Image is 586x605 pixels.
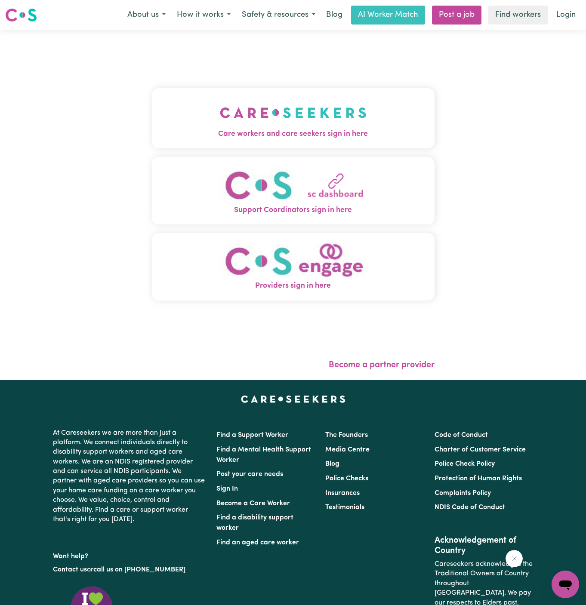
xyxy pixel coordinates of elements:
[152,88,435,148] button: Care workers and care seekers sign in here
[152,280,435,292] span: Providers sign in here
[325,490,360,497] a: Insurances
[552,571,579,598] iframe: Button to launch messaging window
[488,6,548,25] a: Find workers
[5,7,37,23] img: Careseekers logo
[171,6,236,24] button: How it works
[236,6,321,24] button: Safety & resources
[53,566,87,573] a: Contact us
[122,6,171,24] button: About us
[435,475,522,482] a: Protection of Human Rights
[216,500,290,507] a: Become a Care Worker
[435,446,526,453] a: Charter of Customer Service
[152,233,435,301] button: Providers sign in here
[325,504,364,511] a: Testimonials
[432,6,481,25] a: Post a job
[216,432,288,439] a: Find a Support Worker
[435,432,488,439] a: Code of Conduct
[321,6,348,25] a: Blog
[241,396,345,402] a: Careseekers home page
[325,446,370,453] a: Media Centre
[216,471,283,478] a: Post your care needs
[53,562,206,578] p: or
[216,514,293,531] a: Find a disability support worker
[329,361,435,369] a: Become a partner provider
[93,566,185,573] a: call us on [PHONE_NUMBER]
[506,550,523,567] iframe: Close message
[435,535,533,556] h2: Acknowledgement of Country
[325,461,339,467] a: Blog
[216,446,311,464] a: Find a Mental Health Support Worker
[152,129,435,140] span: Care workers and care seekers sign in here
[551,6,581,25] a: Login
[53,548,206,561] p: Want help?
[152,205,435,216] span: Support Coordinators sign in here
[351,6,425,25] a: AI Worker Match
[216,539,299,546] a: Find an aged care worker
[325,432,368,439] a: The Founders
[435,461,495,467] a: Police Check Policy
[325,475,368,482] a: Police Checks
[5,5,37,25] a: Careseekers logo
[53,425,206,528] p: At Careseekers we are more than just a platform. We connect individuals directly to disability su...
[5,6,52,13] span: Need any help?
[435,490,491,497] a: Complaints Policy
[435,504,505,511] a: NDIS Code of Conduct
[216,485,238,492] a: Sign In
[152,157,435,224] button: Support Coordinators sign in here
